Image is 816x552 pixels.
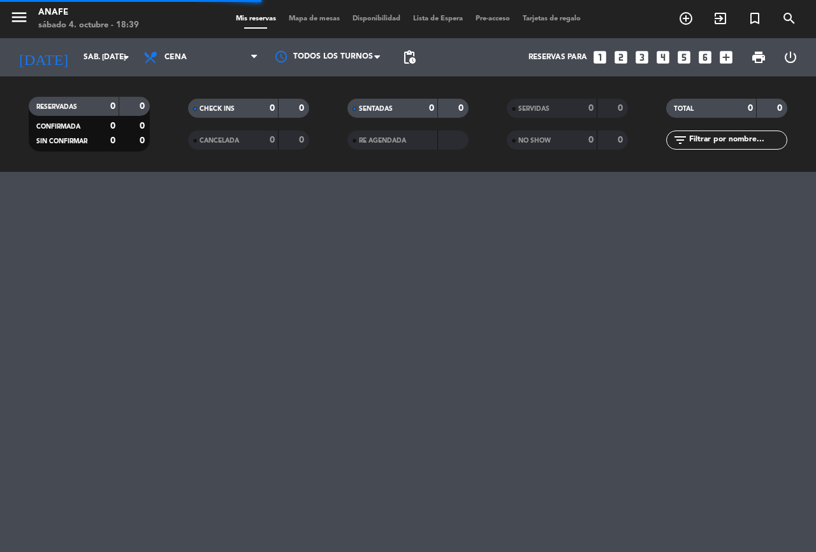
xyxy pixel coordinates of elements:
[270,104,275,113] strong: 0
[678,11,694,26] i: add_circle_outline
[613,49,629,66] i: looks_two
[38,19,139,32] div: sábado 4. octubre - 18:39
[655,49,671,66] i: looks_4
[676,49,692,66] i: looks_5
[200,106,235,112] span: CHECK INS
[346,15,407,22] span: Disponibilidad
[673,132,688,148] i: filter_list
[110,136,115,145] strong: 0
[469,15,516,22] span: Pre-acceso
[674,106,694,112] span: TOTAL
[359,106,393,112] span: SENTADAS
[270,136,275,145] strong: 0
[697,49,713,66] i: looks_6
[783,50,798,65] i: power_settings_new
[110,122,115,131] strong: 0
[140,136,147,145] strong: 0
[200,138,239,144] span: CANCELADA
[777,104,785,113] strong: 0
[407,15,469,22] span: Lista de Espera
[775,38,806,76] div: LOG OUT
[110,102,115,111] strong: 0
[618,104,625,113] strong: 0
[402,50,417,65] span: pending_actions
[713,11,728,26] i: exit_to_app
[10,43,77,71] i: [DATE]
[359,138,406,144] span: RE AGENDADA
[592,49,608,66] i: looks_one
[688,133,787,147] input: Filtrar por nombre...
[10,8,29,27] i: menu
[588,104,594,113] strong: 0
[748,104,753,113] strong: 0
[429,104,434,113] strong: 0
[36,138,87,145] span: SIN CONFIRMAR
[36,124,80,130] span: CONFIRMADA
[751,50,766,65] span: print
[119,50,134,65] i: arrow_drop_down
[516,15,587,22] span: Tarjetas de regalo
[10,8,29,31] button: menu
[782,11,797,26] i: search
[299,104,307,113] strong: 0
[140,122,147,131] strong: 0
[588,136,594,145] strong: 0
[299,136,307,145] strong: 0
[718,49,734,66] i: add_box
[140,102,147,111] strong: 0
[164,53,187,62] span: Cena
[618,136,625,145] strong: 0
[458,104,466,113] strong: 0
[36,104,77,110] span: RESERVADAS
[747,11,762,26] i: turned_in_not
[518,138,551,144] span: NO SHOW
[528,53,587,62] span: Reservas para
[282,15,346,22] span: Mapa de mesas
[229,15,282,22] span: Mis reservas
[634,49,650,66] i: looks_3
[38,6,139,19] div: ANAFE
[518,106,550,112] span: SERVIDAS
